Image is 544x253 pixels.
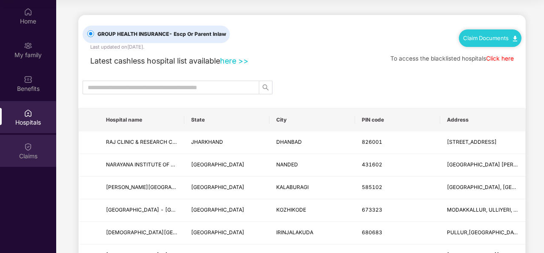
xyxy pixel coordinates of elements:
[99,199,184,222] td: MALABAR MEDICAL COLLEGE HOSPITAL & RESEARCH CENTRE - KOZHIKODE
[24,8,32,16] img: svg+xml;base64,PHN2ZyBpZD0iSG9tZSIgeG1sbnM9Imh0dHA6Ly93d3cudzMub3JnLzIwMDAvc3ZnIiB3aWR0aD0iMjAiIG...
[440,177,525,199] td: RAM MANDIR CIRCLE, RING ROAD, RAM MANDIR CIRCLE AREA, KALABURAGI, KARNATAKA
[106,184,261,190] span: [PERSON_NAME][GEOGRAPHIC_DATA] - [GEOGRAPHIC_DATA]
[276,161,298,168] span: NANDED
[184,131,269,154] td: JHARKHAND
[440,108,525,131] th: Address
[184,177,269,199] td: KARNATAKA
[269,199,355,222] td: KOZHIKODE
[362,229,382,236] span: 680683
[269,222,355,244] td: IRINJALAKUDA
[99,108,184,131] th: Hospital name
[276,184,309,190] span: KALABURAGI
[355,108,440,131] th: PIN code
[447,116,518,123] span: Address
[184,199,269,222] td: KERALA
[269,108,355,131] th: City
[276,229,313,236] span: IRINJALAKUDA
[184,154,269,177] td: MAHARASHTRA
[362,139,382,145] span: 826001
[184,222,269,244] td: KERALA
[106,116,178,123] span: Hospital name
[24,109,32,117] img: svg+xml;base64,PHN2ZyBpZD0iSG9zcGl0YWxzIiB4bWxucz0iaHR0cDovL3d3dy53My5vcmcvMjAwMC9zdmciIHdpZHRoPS...
[24,142,32,151] img: svg+xml;base64,PHN2ZyBpZD0iQ2xhaW0iIHhtbG5zPSJodHRwOi8vd3d3LnczLm9yZy8yMDAwL3N2ZyIgd2lkdGg9IjIwIi...
[191,229,244,236] span: [GEOGRAPHIC_DATA]
[169,31,226,37] span: - Escp Or Parent Inlaw
[440,222,525,244] td: PULLUR,IRINJALAKUDA,KERALA
[440,131,525,154] td: 33,JORAPATHAK ROAD,DHANBAD, JHARKHAND
[362,206,382,213] span: 673323
[440,154,525,177] td: KABDE HOSPITAL COMPLEX MAHAVIR SOCIETY SHIVAJI NAGAR, SHIVAJI NAGAR, NANDED, MAHARASHTRA -431602
[362,184,382,190] span: 585102
[191,161,244,168] span: [GEOGRAPHIC_DATA]
[269,131,355,154] td: DHANBAD
[259,84,272,91] span: search
[513,36,517,41] img: svg+xml;base64,PHN2ZyB4bWxucz0iaHR0cDovL3d3dy53My5vcmcvMjAwMC9zdmciIHdpZHRoPSIxMC40IiBoZWlnaHQ9Ij...
[447,139,497,145] span: [STREET_ADDRESS]
[276,139,302,145] span: DHANBAD
[24,75,32,84] img: svg+xml;base64,PHN2ZyBpZD0iQmVuZWZpdHMiIHhtbG5zPSJodHRwOi8vd3d3LnczLm9yZy8yMDAwL3N2ZyIgd2lkdGg9Ij...
[276,206,306,213] span: KOZHIKODE
[99,177,184,199] td: DHANVANTARI HOSPITAL - KALABURAGI
[106,139,248,145] span: RAJ CLINIC & RESEARCH CENTRE - [GEOGRAPHIC_DATA]
[220,56,249,65] a: here >>
[184,108,269,131] th: State
[106,206,218,213] span: [GEOGRAPHIC_DATA] - [GEOGRAPHIC_DATA]
[269,154,355,177] td: NANDED
[90,43,144,51] div: Last updated on [DATE] .
[94,30,229,38] span: GROUP HEALTH INSURANCE
[90,56,220,65] span: Latest cashless hospital list available
[106,161,269,168] span: NARAYANA INSTITUTE OF MEDICAL SUPERSPECIALITY - NANDED
[440,199,525,222] td: MODAKKALLUR, ULLIYERI, ATHOLI,
[191,139,223,145] span: JHARKHAND
[390,55,486,62] span: To access the blacklisted hospitals
[99,222,184,244] td: SACRED HEART MISSION HOSPITAL - IRINJALAKUDA
[99,131,184,154] td: RAJ CLINIC & RESEARCH CENTRE - DHANBAD
[269,177,355,199] td: KALABURAGI
[447,206,533,213] span: MODAKKALLUR, ULLIYERI, ATHOLI,
[99,154,184,177] td: NARAYANA INSTITUTE OF MEDICAL SUPERSPECIALITY - NANDED
[24,41,32,50] img: svg+xml;base64,PHN2ZyB3aWR0aD0iMjAiIGhlaWdodD0iMjAiIHZpZXdCb3g9IjAgMCAyMCAyMCIgZmlsbD0ibm9uZSIgeG...
[191,184,244,190] span: [GEOGRAPHIC_DATA]
[486,55,514,62] a: Click here
[191,206,244,213] span: [GEOGRAPHIC_DATA]
[463,35,517,41] a: Claim Documents
[362,161,382,168] span: 431602
[259,81,272,94] button: search
[106,229,276,236] span: [DEMOGRAPHIC_DATA][GEOGRAPHIC_DATA] - [GEOGRAPHIC_DATA]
